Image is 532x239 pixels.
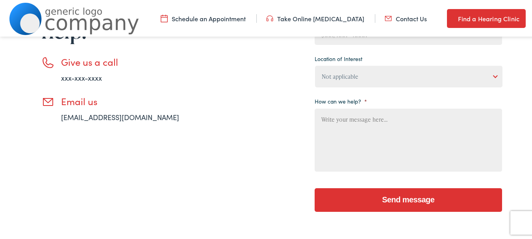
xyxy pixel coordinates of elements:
img: utility icon [161,13,168,22]
img: utility icon [385,13,392,22]
h3: Email us [61,94,203,106]
input: Send message [315,187,502,211]
img: utility icon [266,13,273,22]
label: Location of Interest [315,54,362,61]
label: How can we help? [315,96,367,104]
a: [EMAIL_ADDRESS][DOMAIN_NAME] [61,111,179,121]
a: Take Online [MEDICAL_DATA] [266,13,364,22]
a: Contact Us [385,13,427,22]
a: Find a Hearing Clinic [447,8,526,27]
a: Schedule an Appointment [161,13,246,22]
a: xxx-xxx-xxxx [61,72,102,82]
h3: Give us a call [61,55,203,67]
img: utility icon [447,13,454,22]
